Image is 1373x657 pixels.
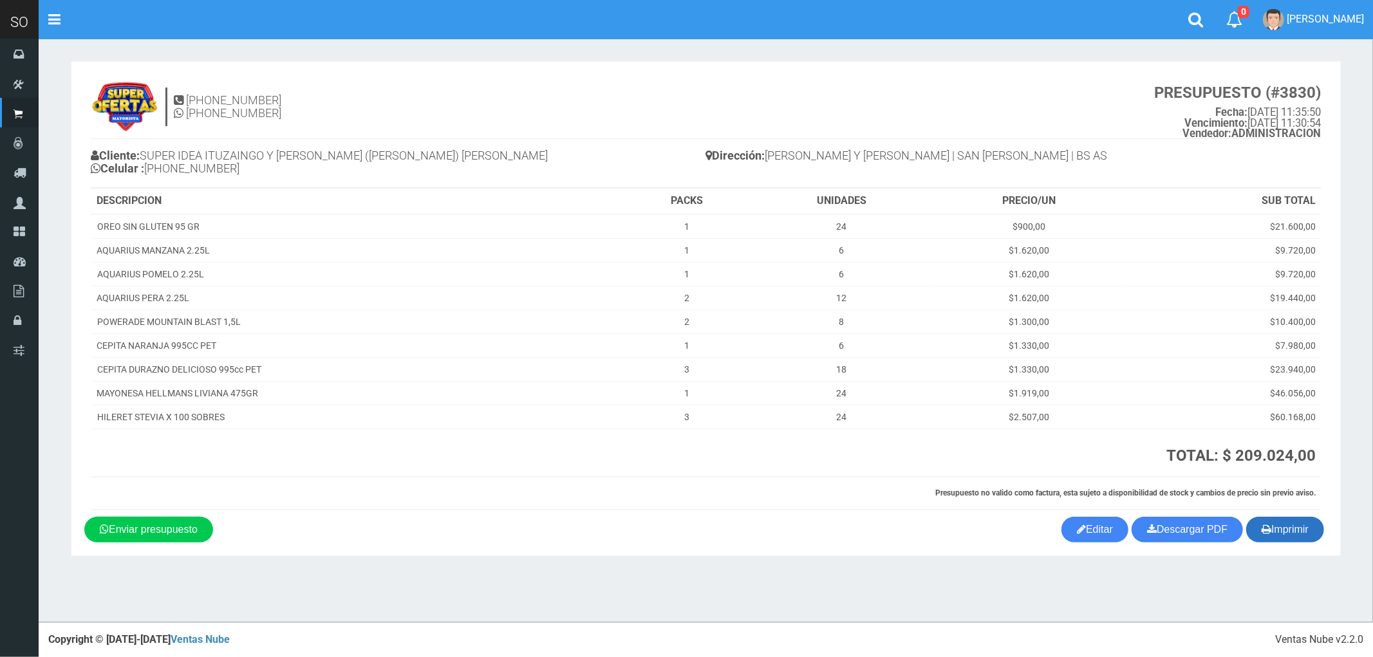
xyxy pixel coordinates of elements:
td: 12 [751,286,933,310]
span: Enviar presupuesto [109,524,198,535]
td: $19.440,00 [1126,286,1321,310]
td: 3 [622,405,751,429]
td: 1 [622,239,751,263]
h4: [PERSON_NAME] Y [PERSON_NAME] | SAN [PERSON_NAME] | BS AS [706,146,1322,169]
td: HILERET STEVIA X 100 SOBRES [91,405,622,429]
b: ADMINISTRACION [1182,127,1321,140]
strong: Copyright © [DATE]-[DATE] [48,633,230,645]
td: $1.620,00 [933,286,1126,310]
td: POWERADE MOUNTAIN BLAST 1,5L [91,310,622,334]
td: $60.168,00 [1126,405,1321,429]
td: $900,00 [933,214,1126,239]
td: AQUARIUS PERA 2.25L [91,286,622,310]
td: 6 [751,334,933,358]
td: 6 [751,263,933,286]
td: 6 [751,239,933,263]
td: 2 [622,286,751,310]
td: AQUARIUS MANZANA 2.25L [91,239,622,263]
img: 9k= [91,81,159,133]
div: Ventas Nube v2.2.0 [1275,633,1363,647]
td: $1.919,00 [933,382,1126,405]
td: $23.940,00 [1126,358,1321,382]
b: Cliente: [91,149,140,162]
td: $1.330,00 [933,334,1126,358]
span: 0 [1238,6,1249,18]
td: $21.600,00 [1126,214,1321,239]
td: 2 [622,310,751,334]
td: $2.507,00 [933,405,1126,429]
td: OREO SIN GLUTEN 95 GR [91,214,622,239]
strong: PRESUPUESTO (#3830) [1154,84,1321,102]
span: [PERSON_NAME] [1287,13,1364,25]
td: 3 [622,358,751,382]
th: UNIDADES [751,189,933,214]
button: Imprimir [1246,517,1324,542]
td: CEPITA DURAZNO DELICIOSO 995cc PET [91,358,622,382]
td: $1.300,00 [933,310,1126,334]
th: SUB TOTAL [1126,189,1321,214]
a: Descargar PDF [1132,517,1243,542]
td: 24 [751,382,933,405]
td: 8 [751,310,933,334]
img: User Image [1263,9,1284,30]
td: $7.980,00 [1126,334,1321,358]
th: PACKS [622,189,751,214]
td: $1.620,00 [933,263,1126,286]
a: Ventas Nube [171,633,230,645]
td: $9.720,00 [1126,239,1321,263]
td: 18 [751,358,933,382]
td: 24 [751,405,933,429]
td: MAYONESA HELLMANS LIVIANA 475GR [91,382,622,405]
strong: Vencimiento: [1184,117,1247,129]
td: $9.720,00 [1126,263,1321,286]
h4: [PHONE_NUMBER] [PHONE_NUMBER] [174,94,281,120]
b: Celular : [91,162,144,175]
strong: Vendedor: [1182,127,1231,140]
td: 1 [622,382,751,405]
h4: SUPER IDEA ITUZAINGO Y [PERSON_NAME] ([PERSON_NAME]) [PERSON_NAME] [PHONE_NUMBER] [91,146,706,181]
b: Dirección: [706,149,765,162]
td: 1 [622,214,751,239]
a: Enviar presupuesto [84,517,213,542]
td: 1 [622,263,751,286]
strong: Presupuesto no valido como factura, esta sujeto a disponibilidad de stock y cambios de precio sin... [935,488,1316,497]
strong: Fecha: [1215,106,1247,118]
td: CEPITA NARANJA 995CC PET [91,334,622,358]
strong: TOTAL: $ 209.024,00 [1166,447,1316,465]
td: $1.330,00 [933,358,1126,382]
td: 1 [622,334,751,358]
td: AQUARIUS POMELO 2.25L [91,263,622,286]
td: $1.620,00 [933,239,1126,263]
td: $10.400,00 [1126,310,1321,334]
td: $46.056,00 [1126,382,1321,405]
td: 24 [751,214,933,239]
a: Editar [1061,517,1128,542]
small: [DATE] 11:35:50 [DATE] 11:30:54 [1154,84,1321,140]
th: DESCRIPCION [91,189,622,214]
th: PRECIO/UN [933,189,1126,214]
